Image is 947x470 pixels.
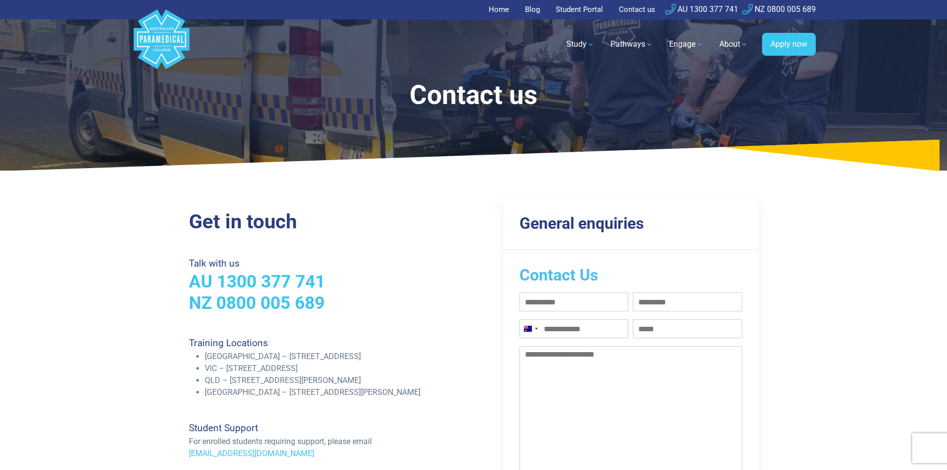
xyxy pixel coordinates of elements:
[519,214,743,233] h3: General enquiries
[762,33,816,56] a: Apply now
[189,210,468,234] h2: Get in touch
[604,30,659,58] a: Pathways
[519,266,743,284] h2: Contact Us
[665,4,738,14] a: AU 1300 377 741
[189,436,468,448] p: For enrolled students requiring support, please email
[560,30,601,58] a: Study
[520,320,541,338] button: Selected country
[189,292,325,313] a: NZ 0800 005 689
[189,258,468,269] h4: Talk with us
[713,30,754,58] a: About
[205,351,468,363] li: [GEOGRAPHIC_DATA] – [STREET_ADDRESS]
[189,271,325,292] a: AU 1300 377 741
[205,386,468,398] li: [GEOGRAPHIC_DATA] – [STREET_ADDRESS][PERSON_NAME]
[217,80,730,111] h1: Contact us
[189,337,468,349] h4: Training Locations
[663,30,709,58] a: Engage
[205,363,468,375] li: VIC – [STREET_ADDRESS]
[132,19,191,70] a: Australian Paramedical College
[742,4,816,14] a: NZ 0800 005 689
[205,375,468,386] li: QLD – [STREET_ADDRESS][PERSON_NAME]
[189,449,314,458] a: [EMAIL_ADDRESS][DOMAIN_NAME]
[189,422,468,434] h4: Student Support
